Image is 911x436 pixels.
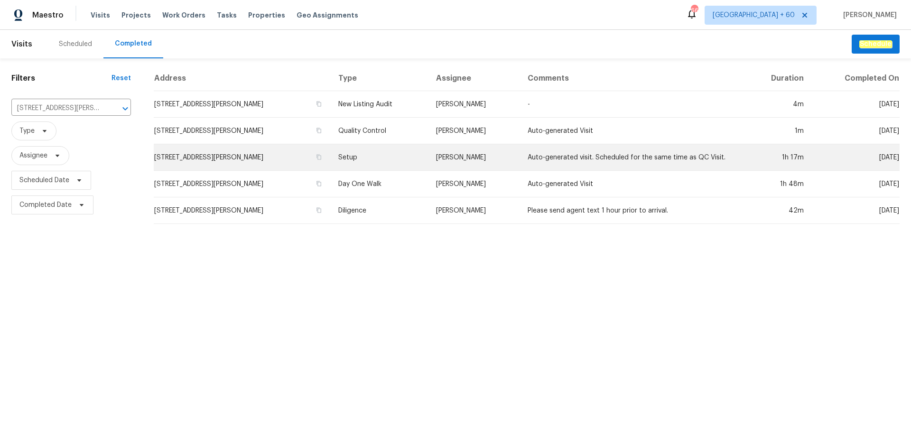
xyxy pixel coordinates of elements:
div: Completed [115,39,152,48]
td: [STREET_ADDRESS][PERSON_NAME] [154,171,331,197]
span: Type [19,126,35,136]
td: [PERSON_NAME] [428,171,520,197]
input: Search for an address... [11,101,104,116]
span: Visits [91,10,110,20]
td: 42m [744,197,811,224]
td: Quality Control [331,118,428,144]
td: [STREET_ADDRESS][PERSON_NAME] [154,144,331,171]
td: Day One Walk [331,171,428,197]
th: Address [154,66,331,91]
td: [DATE] [811,91,900,118]
td: Auto-generated visit. Scheduled for the same time as QC Visit. [520,144,744,171]
span: [PERSON_NAME] [839,10,897,20]
td: Diligence [331,197,428,224]
td: [PERSON_NAME] [428,197,520,224]
td: 4m [744,91,811,118]
span: Scheduled Date [19,176,69,185]
td: Auto-generated Visit [520,118,744,144]
button: Open [119,102,132,115]
td: Auto-generated Visit [520,171,744,197]
em: Schedule [859,40,892,48]
button: Copy Address [315,100,323,108]
span: Maestro [32,10,64,20]
button: Schedule [852,35,900,54]
span: Tasks [217,12,237,19]
div: 667 [691,6,697,15]
span: Work Orders [162,10,205,20]
td: [STREET_ADDRESS][PERSON_NAME] [154,91,331,118]
td: [DATE] [811,171,900,197]
span: Assignee [19,151,47,160]
td: [STREET_ADDRESS][PERSON_NAME] [154,118,331,144]
td: [DATE] [811,197,900,224]
span: Completed Date [19,200,72,210]
td: [PERSON_NAME] [428,118,520,144]
button: Copy Address [315,206,323,214]
span: [GEOGRAPHIC_DATA] + 60 [713,10,795,20]
button: Copy Address [315,179,323,188]
td: [PERSON_NAME] [428,144,520,171]
h1: Filters [11,74,112,83]
td: - [520,91,744,118]
th: Comments [520,66,744,91]
td: [STREET_ADDRESS][PERSON_NAME] [154,197,331,224]
button: Copy Address [315,126,323,135]
td: Please send agent text 1 hour prior to arrival. [520,197,744,224]
th: Duration [744,66,811,91]
td: Setup [331,144,428,171]
th: Completed On [811,66,900,91]
td: 1h 48m [744,171,811,197]
td: [PERSON_NAME] [428,91,520,118]
th: Type [331,66,428,91]
span: Projects [121,10,151,20]
td: 1m [744,118,811,144]
td: 1h 17m [744,144,811,171]
span: Visits [11,34,32,55]
span: Geo Assignments [297,10,358,20]
td: [DATE] [811,144,900,171]
td: New Listing Audit [331,91,428,118]
div: Reset [112,74,131,83]
span: Properties [248,10,285,20]
div: Scheduled [59,39,92,49]
th: Assignee [428,66,520,91]
td: [DATE] [811,118,900,144]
